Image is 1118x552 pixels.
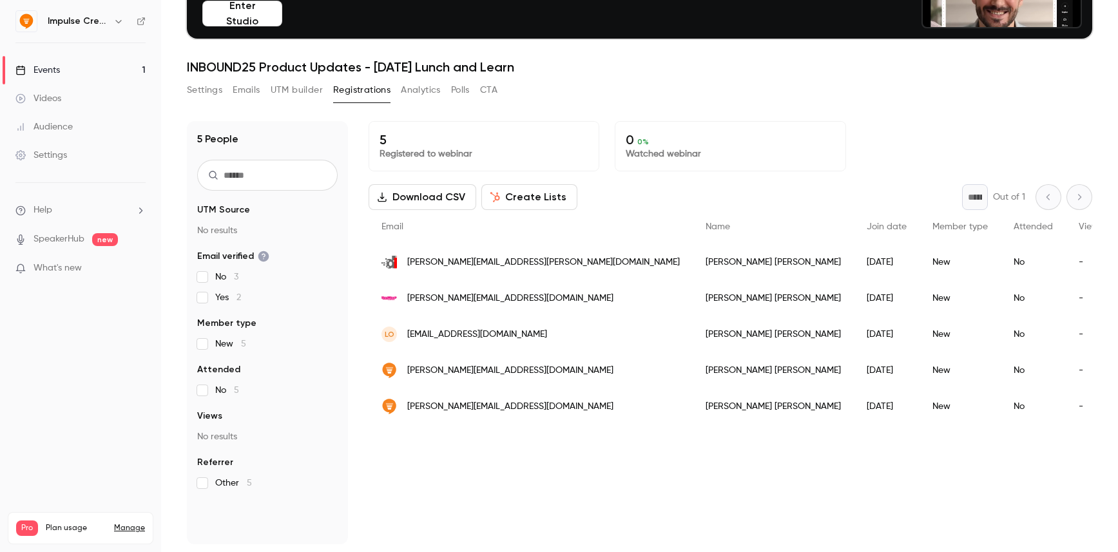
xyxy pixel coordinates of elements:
span: Attended [197,363,240,376]
h1: 5 People [197,131,238,147]
p: 0 [626,132,834,148]
button: Download CSV [369,184,476,210]
button: Polls [451,80,470,100]
a: Manage [114,523,145,533]
span: Yes [215,291,241,304]
a: SpeakerHub [34,233,84,246]
div: [PERSON_NAME] [PERSON_NAME] [693,388,854,424]
span: Plan usage [46,523,106,533]
div: No [1001,280,1066,316]
span: [PERSON_NAME][EMAIL_ADDRESS][DOMAIN_NAME] [407,400,613,414]
span: LO [385,328,394,340]
div: Settings [15,149,67,162]
button: UTM builder [271,80,323,100]
button: CTA [480,80,497,100]
p: Watched webinar [626,148,834,160]
div: No [1001,316,1066,352]
button: Enter Studio [202,1,282,26]
div: [PERSON_NAME] [PERSON_NAME] [693,280,854,316]
div: - [1066,280,1115,316]
h1: INBOUND25 Product Updates - [DATE] Lunch and Learn [187,59,1092,75]
span: [PERSON_NAME][EMAIL_ADDRESS][PERSON_NAME][DOMAIN_NAME] [407,256,680,269]
div: [DATE] [854,352,920,388]
span: [EMAIL_ADDRESS][DOMAIN_NAME] [407,328,547,341]
span: 3 [234,272,238,281]
div: New [920,244,1001,280]
span: 5 [247,479,252,488]
div: New [920,352,1001,388]
span: No [215,271,238,283]
button: Emails [233,80,260,100]
span: What's new [34,262,82,275]
p: 5 [380,132,588,148]
div: Events [15,64,60,77]
span: 5 [241,339,246,348]
div: [DATE] [854,388,920,424]
div: - [1066,388,1115,424]
div: [PERSON_NAME] [PERSON_NAME] [693,352,854,388]
img: disqr.com [381,254,397,270]
div: [PERSON_NAME] [PERSON_NAME] [693,316,854,352]
span: 5 [234,386,239,395]
button: Analytics [401,80,441,100]
span: new [92,233,118,246]
img: impulsecreative.com [381,399,397,414]
div: New [920,388,1001,424]
div: [DATE] [854,280,920,316]
div: - [1066,244,1115,280]
span: Name [706,222,730,231]
div: [DATE] [854,244,920,280]
p: No results [197,224,338,237]
span: UTM Source [197,204,250,216]
h6: Impulse Creative [48,15,108,28]
span: 0 % [637,137,649,146]
img: Impulse Creative [16,11,37,32]
div: New [920,280,1001,316]
span: 2 [236,293,241,302]
span: Referrer [197,456,233,469]
div: No [1001,244,1066,280]
span: Views [1079,222,1103,231]
li: help-dropdown-opener [15,204,146,217]
button: Registrations [333,80,390,100]
img: impulsecreative.com [381,363,397,378]
span: Email verified [197,250,269,263]
span: New [215,338,246,350]
span: Member type [932,222,988,231]
div: [PERSON_NAME] [PERSON_NAME] [693,244,854,280]
img: keywestexpress.net [381,296,397,300]
span: Email [381,222,403,231]
div: New [920,316,1001,352]
span: Attended [1014,222,1053,231]
span: Member type [197,317,256,330]
span: Pro [16,520,38,536]
div: - [1066,316,1115,352]
section: facet-groups [197,204,338,490]
span: Join date [867,222,907,231]
div: [DATE] [854,316,920,352]
p: No results [197,430,338,443]
p: Out of 1 [993,191,1025,204]
div: No [1001,352,1066,388]
span: Other [215,477,252,490]
span: [PERSON_NAME][EMAIL_ADDRESS][DOMAIN_NAME] [407,292,613,305]
span: Views [197,410,222,423]
button: Create Lists [481,184,577,210]
button: Settings [187,80,222,100]
div: No [1001,388,1066,424]
span: [PERSON_NAME][EMAIL_ADDRESS][DOMAIN_NAME] [407,364,613,377]
div: Videos [15,92,61,105]
p: Registered to webinar [380,148,588,160]
span: No [215,384,239,397]
div: - [1066,352,1115,388]
span: Help [34,204,52,217]
div: Audience [15,120,73,133]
